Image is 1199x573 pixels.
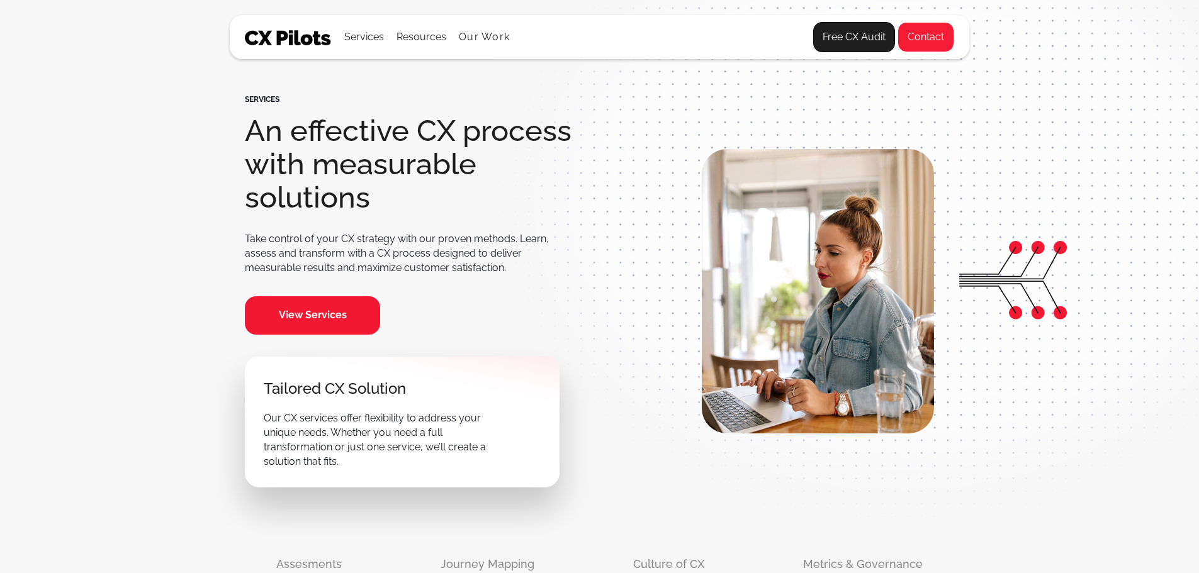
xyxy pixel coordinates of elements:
a: View Services [245,296,380,335]
div: Services [344,16,384,58]
div: Our CX services offer flexibility to address your unique needs. Whether you need a full transform... [264,411,503,469]
a: Contact [898,22,954,52]
a: Free CX Audit [813,22,895,52]
div: SERVICES [245,95,279,104]
h1: An effective CX process with measurable solutions [245,114,600,214]
div: Resources [397,16,446,58]
div: Services [344,28,384,46]
div: Resources [397,28,446,46]
div: Take control of your CX strategy with our proven methods. Learn, assess and transform with a CX p... [245,231,562,275]
h2: Tailored CX Solution [264,375,406,402]
a: Our Work [459,31,510,43]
